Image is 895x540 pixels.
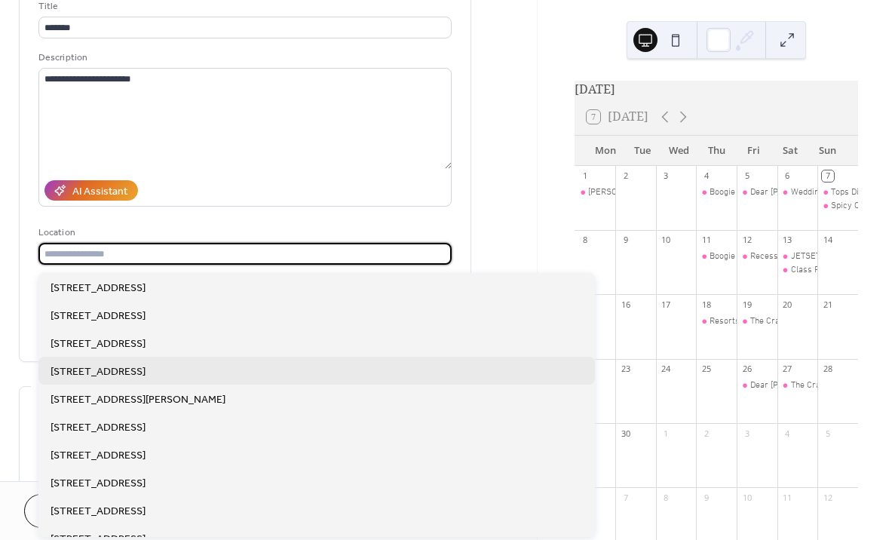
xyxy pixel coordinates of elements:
[809,136,846,166] div: Sun
[575,81,858,99] div: [DATE]
[661,170,672,182] div: 3
[579,235,590,246] div: 8
[791,379,847,392] div: The Craftsman
[661,428,672,439] div: 1
[661,364,672,375] div: 24
[750,315,807,328] div: The Craftsman
[700,428,712,439] div: 2
[44,180,138,201] button: AI Assistant
[51,281,146,296] span: [STREET_ADDRESS]
[51,476,146,492] span: [STREET_ADDRESS]
[620,428,631,439] div: 30
[72,184,127,200] div: AI Assistant
[51,504,146,520] span: [STREET_ADDRESS]
[51,392,225,408] span: [STREET_ADDRESS][PERSON_NAME]
[741,170,752,182] div: 5
[822,428,833,439] div: 5
[737,379,777,392] div: Dear Maud
[710,186,762,199] div: Boogie Nights
[777,379,818,392] div: The Craftsman
[661,235,672,246] div: 10
[661,136,697,166] div: Wed
[700,299,712,310] div: 18
[620,235,631,246] div: 9
[620,364,631,375] div: 23
[772,136,809,166] div: Sat
[777,264,818,277] div: Class Reunion
[822,492,833,503] div: 12
[741,299,752,310] div: 19
[737,250,777,263] div: Recess Bar
[822,364,833,375] div: 28
[782,428,793,439] div: 4
[831,186,872,199] div: Tops Diner
[777,250,818,263] div: JETSET Grand Opening
[741,428,752,439] div: 3
[822,235,833,246] div: 14
[737,315,777,328] div: The Craftsman
[831,200,883,213] div: Spicy Cantina
[51,420,146,436] span: [STREET_ADDRESS]
[696,186,737,199] div: Boogie Nights
[817,186,858,199] div: Tops Diner
[38,50,449,66] div: Description
[777,186,818,199] div: Wedding
[750,250,794,263] div: Recess Bar
[741,235,752,246] div: 12
[620,299,631,310] div: 16
[782,492,793,503] div: 11
[782,170,793,182] div: 6
[782,364,793,375] div: 27
[750,186,835,199] div: Dear [PERSON_NAME]
[698,136,735,166] div: Thu
[624,136,661,166] div: Tue
[661,492,672,503] div: 8
[817,200,858,213] div: Spicy Cantina
[51,448,146,464] span: [STREET_ADDRESS]
[661,299,672,310] div: 17
[587,136,624,166] div: Mon
[782,299,793,310] div: 20
[24,494,117,528] button: Cancel
[822,170,833,182] div: 7
[737,186,777,199] div: Dear Maud
[710,250,762,263] div: Boogie Nights
[791,250,878,263] div: JETSET Grand Opening
[750,379,835,392] div: Dear [PERSON_NAME]
[791,264,844,277] div: Class Reunion
[700,170,712,182] div: 4
[791,186,823,199] div: Wedding
[579,170,590,182] div: 1
[782,235,793,246] div: 13
[620,170,631,182] div: 2
[741,492,752,503] div: 10
[588,186,673,199] div: [PERSON_NAME] Reef
[51,364,146,380] span: [STREET_ADDRESS]
[735,136,772,166] div: Fri
[38,225,449,241] div: Location
[700,235,712,246] div: 11
[51,308,146,324] span: [STREET_ADDRESS]
[696,315,737,328] div: Resorts World Casino New York City
[822,299,833,310] div: 21
[696,250,737,263] div: Boogie Nights
[741,364,752,375] div: 26
[575,186,615,199] div: Donovan's Reef
[700,364,712,375] div: 25
[620,492,631,503] div: 7
[700,492,712,503] div: 9
[51,336,146,352] span: [STREET_ADDRESS]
